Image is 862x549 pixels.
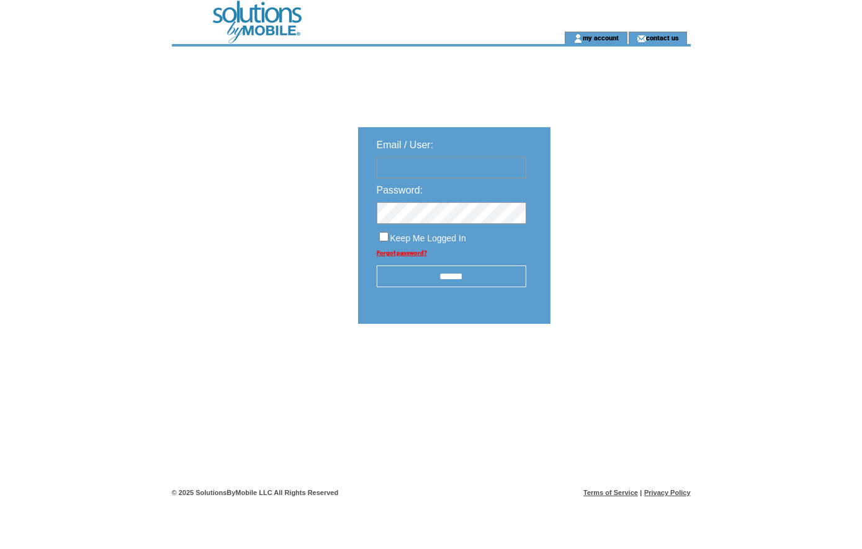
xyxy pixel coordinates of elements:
[573,33,583,43] img: account_icon.gif
[637,33,646,43] img: contact_us_icon.gif
[377,140,434,150] span: Email / User:
[172,489,339,496] span: © 2025 SolutionsByMobile LLC All Rights Reserved
[644,489,691,496] a: Privacy Policy
[646,33,679,42] a: contact us
[583,33,619,42] a: my account
[586,355,649,370] img: transparent.png
[377,249,427,256] a: Forgot password?
[377,185,423,195] span: Password:
[640,489,642,496] span: |
[583,489,638,496] a: Terms of Service
[390,233,466,243] span: Keep Me Logged In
